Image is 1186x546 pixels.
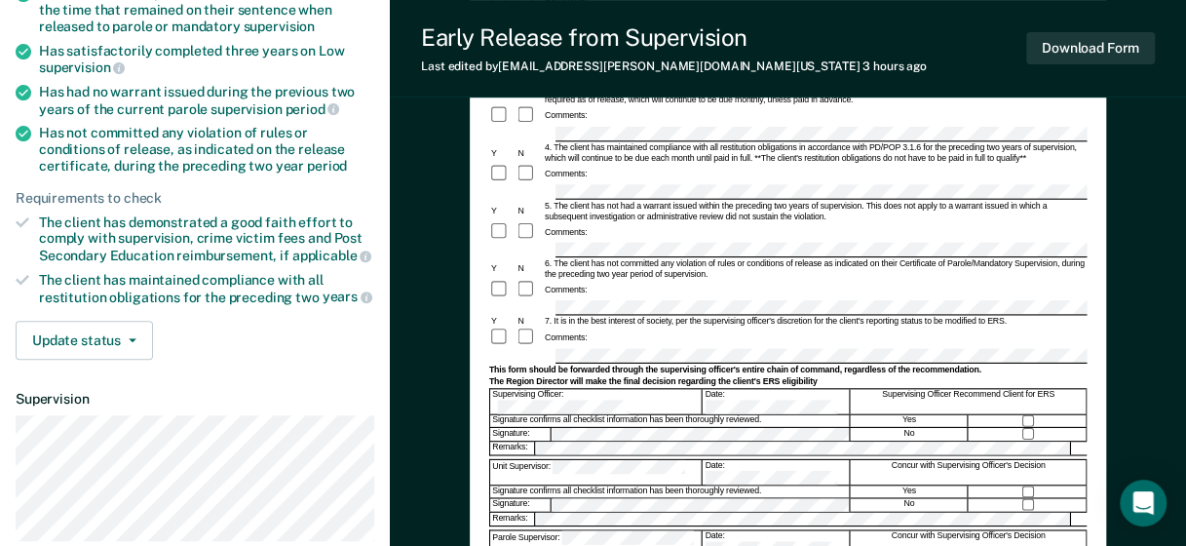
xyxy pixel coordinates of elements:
[862,59,927,73] span: 3 hours ago
[490,428,551,441] div: Signature:
[292,248,371,263] span: applicable
[490,486,850,497] div: Signature confirms all checklist information has been thoroughly reviewed.
[488,376,1086,387] div: The Region Director will make the final decision regarding the client's ERS eligibility
[421,23,927,52] div: Early Release from Supervision
[703,460,849,485] div: Date:
[488,264,515,275] div: Y
[516,147,542,158] div: N
[1120,480,1167,526] div: Open Intercom Messenger
[516,317,542,328] div: N
[488,365,1086,375] div: This form should be forwarded through the supervising officer's entire chain of command, regardle...
[490,442,536,454] div: Remarks:
[488,147,515,158] div: Y
[542,317,1086,328] div: 7. It is in the best interest of society, per the supervising officer's discretion for the client...
[16,190,374,207] div: Requirements to check
[39,84,374,117] div: Has had no warrant issued during the previous two years of the current parole supervision
[542,258,1086,280] div: 6. The client has not committed any violation of rules or conditions of release as indicated on t...
[488,206,515,216] div: Y
[542,227,589,238] div: Comments:
[1026,32,1155,64] button: Download Form
[703,389,849,413] div: Date:
[39,125,374,174] div: Has not committed any violation of rules or conditions of release, as indicated on the release ce...
[244,19,315,34] span: supervision
[488,317,515,328] div: Y
[39,214,374,264] div: The client has demonstrated a good faith effort to comply with supervision, crime victim fees and...
[490,460,702,485] div: Unit Supervisor:
[851,460,1087,485] div: Concur with Supervising Officer's Decision
[39,59,125,75] span: supervision
[39,272,374,305] div: The client has maintained compliance with all restitution obligations for the preceding two
[490,389,702,413] div: Supervising Officer:
[323,289,372,304] span: years
[490,512,536,525] div: Remarks:
[542,201,1086,222] div: 5. The client has not had a warrant issued within the preceding two years of supervision. This do...
[851,486,969,497] div: Yes
[490,414,850,426] div: Signature confirms all checklist information has been thoroughly reviewed.
[542,169,589,179] div: Comments:
[516,264,542,275] div: N
[490,498,551,511] div: Signature:
[516,206,542,216] div: N
[39,43,374,76] div: Has satisfactorily completed three years on Low
[851,414,969,426] div: Yes
[16,321,153,360] button: Update status
[285,101,339,117] span: period
[542,142,1086,164] div: 4. The client has maintained compliance with all restitution obligations in accordance with PD/PO...
[542,332,589,343] div: Comments:
[307,158,347,174] span: period
[421,59,927,73] div: Last edited by [EMAIL_ADDRESS][PERSON_NAME][DOMAIN_NAME][US_STATE]
[851,428,969,441] div: No
[542,110,589,121] div: Comments:
[542,285,589,295] div: Comments:
[851,498,969,511] div: No
[851,389,1087,413] div: Supervising Officer Recommend Client for ERS
[16,391,374,408] dt: Supervision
